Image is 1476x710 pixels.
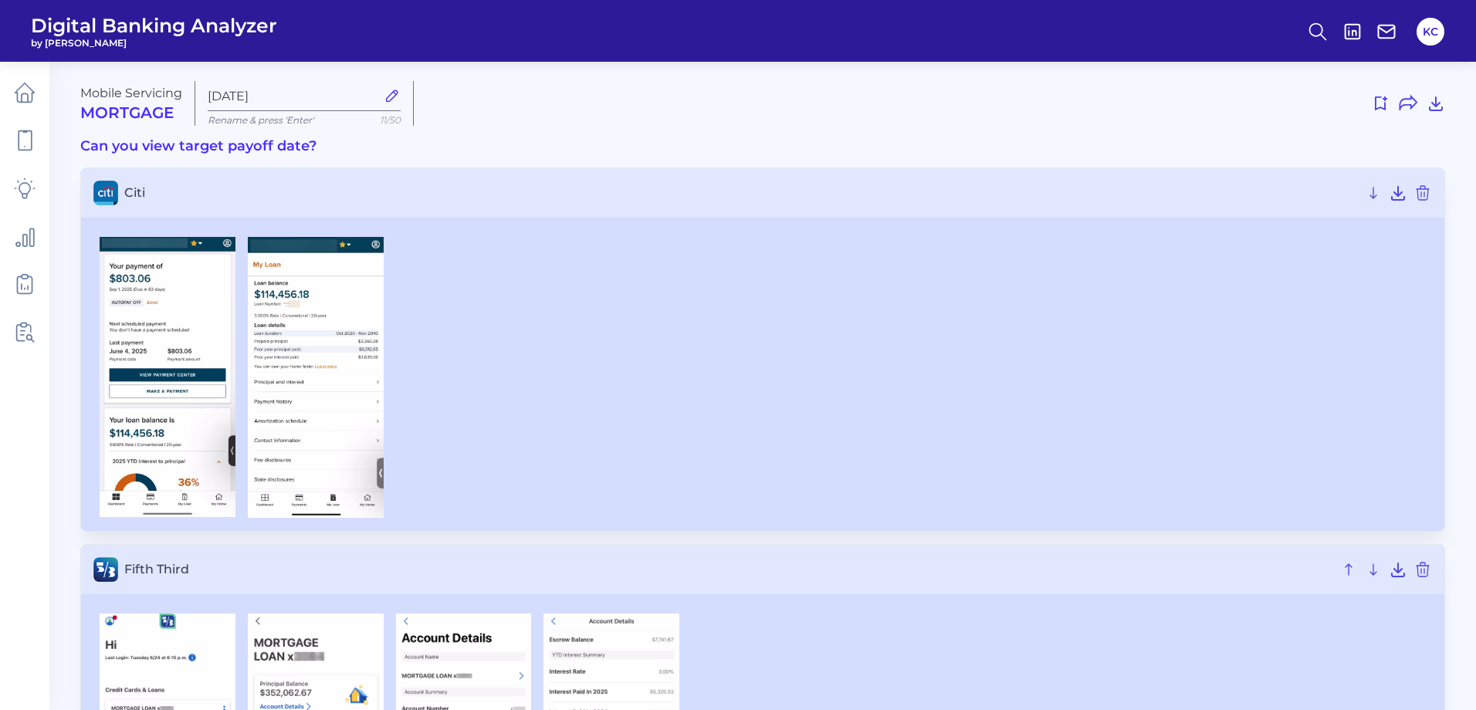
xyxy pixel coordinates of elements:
span: 11/50 [380,114,401,126]
h2: Mortgage [80,103,182,122]
span: Digital Banking Analyzer [31,14,277,37]
span: Citi [124,185,1358,200]
span: Fifth Third [124,562,1333,576]
img: Citi [248,237,384,518]
span: by [PERSON_NAME] [31,37,277,49]
h3: Can you view target payoff date? [80,138,1445,155]
img: Citi [100,237,235,517]
button: KC [1417,18,1444,46]
p: Rename & press 'Enter' [208,114,401,126]
div: Mobile Servicing [80,86,182,122]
